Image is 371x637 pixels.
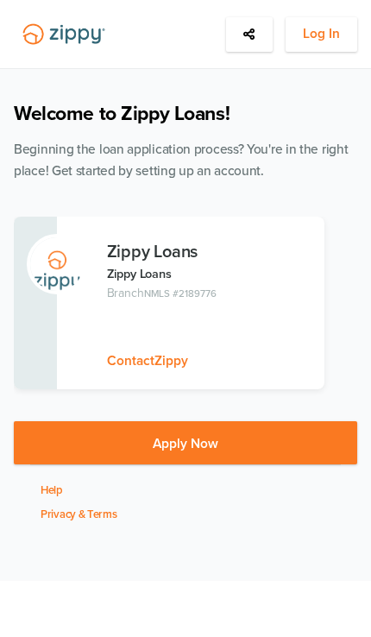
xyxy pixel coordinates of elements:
[14,17,114,52] img: Lender Logo
[286,17,357,52] button: Log In
[107,243,318,262] h3: Zippy Loans
[107,286,145,300] span: Branch
[14,102,357,126] h1: Welcome to Zippy Loans!
[41,483,63,497] a: Help
[41,508,117,521] a: Privacy & Terms
[144,287,216,300] span: NMLS #2189776
[107,350,188,372] button: ContactZippy
[303,23,340,45] span: Log In
[107,264,318,284] p: Zippy Loans
[14,421,357,464] button: Apply Now
[14,142,348,179] span: Beginning the loan application process? You're in the right place! Get started by setting up an a...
